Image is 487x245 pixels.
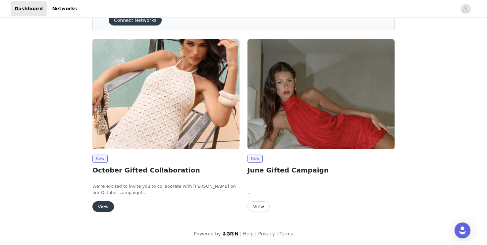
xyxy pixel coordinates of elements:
[92,183,240,196] p: We’re excited to invite you to collaborate with [PERSON_NAME] on our October campaign!
[11,1,47,16] a: Dashboard
[92,204,114,209] a: View
[255,231,257,236] span: |
[222,231,239,236] img: logo
[243,231,254,236] a: Help
[240,231,242,236] span: |
[194,231,221,236] span: Powered by
[109,15,162,25] button: Connect Networks
[92,155,108,163] span: New
[462,4,469,14] div: avatar
[92,201,114,212] button: View
[92,165,240,175] h2: October Gifted Collaboration
[247,155,263,163] span: New
[92,39,240,149] img: Peppermayo EU
[247,165,395,175] h2: June Gifted Campaign
[258,231,275,236] a: Privacy
[247,201,270,212] button: View
[455,222,470,238] div: Open Intercom Messenger
[247,204,270,209] a: View
[48,1,81,16] a: Networks
[247,39,395,149] img: Peppermayo AUS
[276,231,278,236] span: |
[279,231,293,236] a: Terms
